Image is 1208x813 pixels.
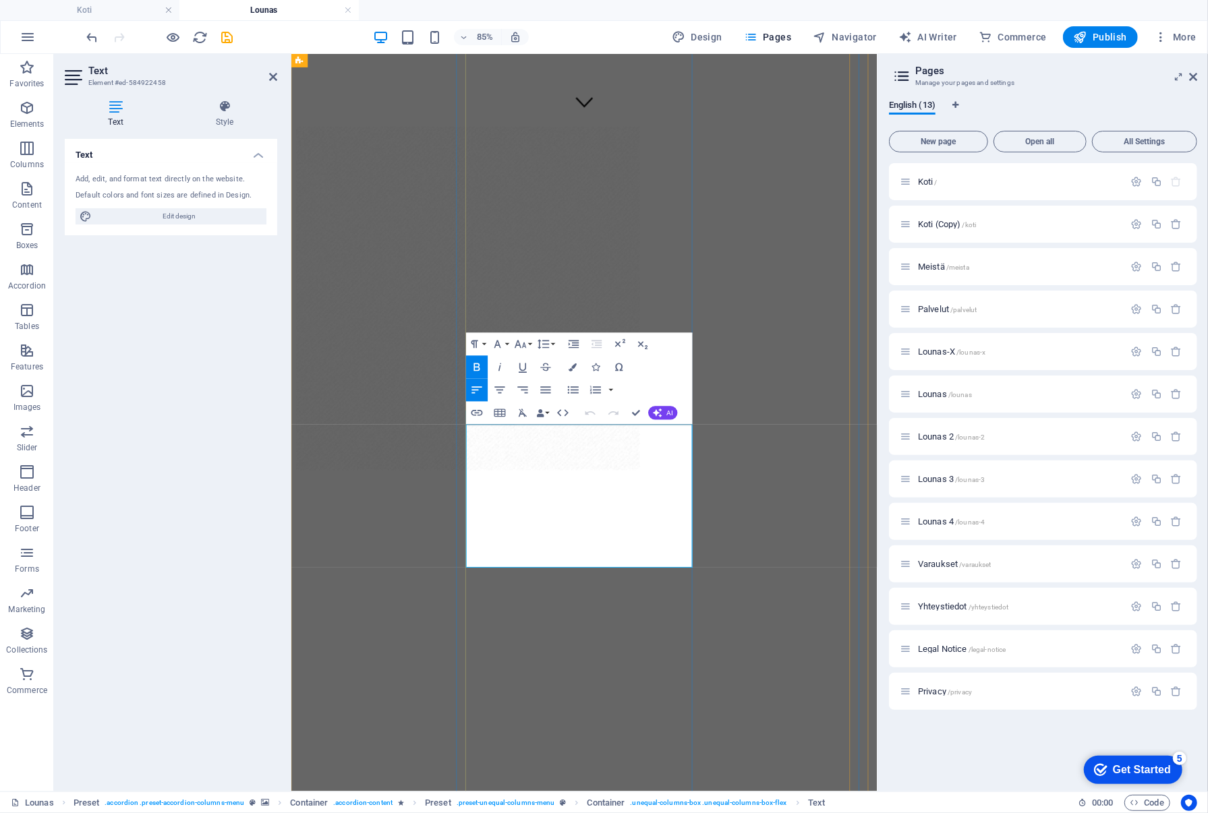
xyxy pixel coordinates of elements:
[1149,26,1202,48] button: More
[918,516,985,526] span: Click to open page
[889,131,988,152] button: New page
[889,97,936,116] span: English (13)
[466,402,488,425] button: Insert Link
[74,795,826,811] nav: breadcrumb
[918,686,972,696] span: Click to open page
[9,78,44,89] p: Favorites
[1131,176,1143,187] div: Settings
[955,476,985,483] span: /lounas-3
[914,432,1124,441] div: Lounas 2/lounas-2
[1131,431,1143,442] div: Settings
[969,646,1006,653] span: /legal-notice
[333,795,393,811] span: . accordion-content
[1151,686,1162,697] div: Duplicate
[1151,643,1162,655] div: Duplicate
[165,29,181,45] button: Click here to leave preview mode and continue editing
[744,30,791,44] span: Pages
[994,131,1087,152] button: Open all
[193,30,208,45] i: Reload page
[918,431,985,442] span: Click to open page
[813,30,877,44] span: Navigator
[535,402,551,425] button: Data Bindings
[560,799,566,806] i: This element is a customizable preset
[1131,558,1143,570] div: Settings
[1092,795,1113,811] span: 00 00
[918,262,969,272] span: Click to open page
[552,402,573,425] button: HTML
[962,221,977,229] span: /koti
[914,347,1124,356] div: Lounas-X/lounas-x
[955,433,985,441] span: /lounas-2
[915,77,1170,89] h3: Manage your pages and settings
[1151,431,1162,442] div: Duplicate
[76,208,266,224] button: Edit design
[1131,601,1143,612] div: Settings
[7,685,47,696] p: Commerce
[1131,261,1143,272] div: Settings
[261,799,269,806] i: This element contains a background
[1171,218,1182,230] div: Remove
[579,402,601,425] button: Undo (Ctrl+Z)
[1181,795,1197,811] button: Usercentrics
[979,30,1047,44] span: Commerce
[893,26,962,48] button: AI Writer
[179,3,359,18] h4: Lounas
[1092,131,1197,152] button: All Settings
[587,795,625,811] span: Click to select. Double-click to edit
[65,100,172,128] h4: Text
[918,644,1006,654] span: Click to open page
[74,795,100,811] span: Click to select. Double-click to edit
[808,795,825,811] span: Click to select. Double-click to edit
[512,402,534,425] button: Clear Formatting
[84,29,100,45] button: undo
[915,65,1197,77] h2: Pages
[1124,795,1170,811] button: Code
[535,379,556,402] button: Align Justify
[172,100,277,128] h4: Style
[466,379,488,402] button: Align Left
[585,333,607,356] button: Decrease Indent
[105,795,244,811] span: . accordion .preset-accordion-columns-menu
[895,138,982,146] span: New page
[1171,473,1182,485] div: Remove
[563,333,584,356] button: Increase Indent
[250,799,256,806] i: This element is a customizable preset
[973,26,1052,48] button: Commerce
[1131,643,1143,655] div: Settings
[40,15,98,27] div: Get Started
[666,26,728,48] div: Design (Ctrl+Alt+Y)
[8,280,46,291] p: Accordion
[608,333,630,356] button: Superscript
[1171,261,1182,272] div: Remove
[512,379,534,402] button: Align Right
[956,349,985,356] span: /lounas-x
[563,356,584,379] button: Colors
[914,390,1124,398] div: Lounas/lounas
[918,304,977,314] span: Click to open page
[606,379,616,402] button: Ordered List
[1151,388,1162,400] div: Duplicate
[1074,30,1127,44] span: Publish
[1063,26,1138,48] button: Publish
[914,475,1124,483] div: Lounas 3/lounas-3
[914,560,1124,568] div: Varaukset/varaukset
[192,29,208,45] button: reload
[13,483,40,493] p: Header
[457,795,555,811] span: . preset-unequal-columns-menu
[15,523,39,534] p: Footer
[1131,686,1143,697] div: Settings
[1151,601,1162,612] div: Duplicate
[585,356,607,379] button: Icons
[585,379,606,402] button: Ordered List
[563,379,584,402] button: Unordered List
[489,379,511,402] button: Align Center
[96,208,262,224] span: Edit design
[666,26,728,48] button: Design
[12,200,42,210] p: Content
[1151,303,1162,315] div: Duplicate
[948,391,972,398] span: /lounas
[918,474,985,484] span: Click to open page
[631,795,787,811] span: . unequal-columns-box .unequal-columns-box-flex
[608,356,630,379] button: Special Characters
[918,389,972,399] span: Click to open page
